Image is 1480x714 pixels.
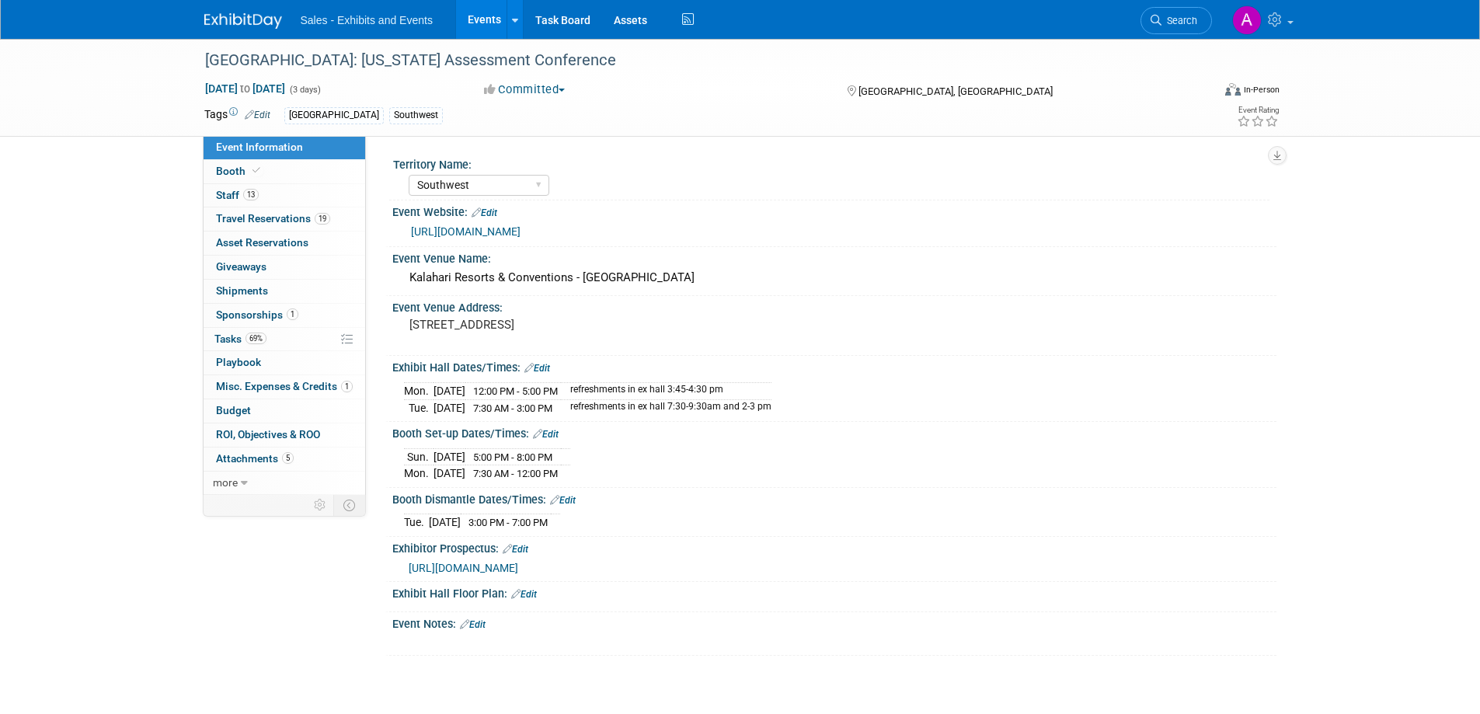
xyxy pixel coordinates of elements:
a: Sponsorships1 [204,304,365,327]
span: [DATE] [DATE] [204,82,286,96]
a: Booth [204,160,365,183]
div: Event Notes: [392,612,1276,632]
a: Asset Reservations [204,232,365,255]
div: Event Venue Address: [392,296,1276,315]
a: Misc. Expenses & Credits1 [204,375,365,399]
a: [URL][DOMAIN_NAME] [409,562,518,574]
span: 12:00 PM - 5:00 PM [473,385,558,397]
img: ExhibitDay [204,13,282,29]
span: 19 [315,213,330,225]
span: (3 days) [288,85,321,95]
div: Booth Set-up Dates/Times: [392,422,1276,442]
a: Staff13 [204,184,365,207]
span: Giveaways [216,260,266,273]
a: ROI, Objectives & ROO [204,423,365,447]
span: ROI, Objectives & ROO [216,428,320,441]
td: refreshments in ex hall 3:45-4:30 pm [561,382,771,399]
pre: [STREET_ADDRESS] [409,318,743,332]
div: Southwest [389,107,443,124]
a: Event Information [204,136,365,159]
a: Attachments5 [204,448,365,471]
td: [DATE] [434,382,465,399]
a: Giveaways [204,256,365,279]
span: Sponsorships [216,308,298,321]
span: 69% [246,333,266,344]
span: Misc. Expenses & Credits [216,380,353,392]
td: Tue. [404,514,429,531]
td: Mon. [404,382,434,399]
i: Booth reservation complete [252,166,260,175]
td: [DATE] [429,514,461,531]
span: Travel Reservations [216,212,330,225]
td: [DATE] [434,465,465,482]
a: [URL][DOMAIN_NAME] [411,225,521,238]
td: Tue. [404,399,434,416]
span: Staff [216,189,259,201]
a: Edit [245,110,270,120]
td: Tags [204,106,270,124]
span: 13 [243,189,259,200]
td: Toggle Event Tabs [333,495,365,515]
span: Budget [216,404,251,416]
div: Territory Name: [393,153,1269,172]
a: Search [1140,7,1212,34]
span: [GEOGRAPHIC_DATA], [GEOGRAPHIC_DATA] [858,85,1053,97]
div: [GEOGRAPHIC_DATA]: [US_STATE] Assessment Conference [200,47,1189,75]
span: Search [1161,15,1197,26]
div: Booth Dismantle Dates/Times: [392,488,1276,508]
span: Event Information [216,141,303,153]
div: Exhibitor Prospectus: [392,537,1276,557]
span: 5:00 PM - 8:00 PM [473,451,552,463]
td: [DATE] [434,399,465,416]
span: more [213,476,238,489]
span: Tasks [214,333,266,345]
a: Edit [550,495,576,506]
td: refreshments in ex hall 7:30-9:30am and 2-3 pm [561,399,771,416]
span: to [238,82,252,95]
td: Personalize Event Tab Strip [307,495,334,515]
a: Edit [511,589,537,600]
span: 7:30 AM - 12:00 PM [473,468,558,479]
span: 7:30 AM - 3:00 PM [473,402,552,414]
a: Tasks69% [204,328,365,351]
a: Playbook [204,351,365,374]
td: [DATE] [434,448,465,465]
span: Playbook [216,356,261,368]
div: Event Website: [392,200,1276,221]
a: Edit [472,207,497,218]
a: Edit [503,544,528,555]
div: Event Format [1120,81,1280,104]
img: Alianna Ortu [1232,5,1262,35]
div: In-Person [1243,84,1280,96]
img: Format-Inperson.png [1225,83,1241,96]
span: 3:00 PM - 7:00 PM [468,517,548,528]
a: Travel Reservations19 [204,207,365,231]
span: Asset Reservations [216,236,308,249]
span: Sales - Exhibits and Events [301,14,433,26]
div: Exhibit Hall Floor Plan: [392,582,1276,602]
a: Shipments [204,280,365,303]
span: 1 [341,381,353,392]
div: Exhibit Hall Dates/Times: [392,356,1276,376]
span: 1 [287,308,298,320]
a: Edit [460,619,486,630]
a: Budget [204,399,365,423]
div: Kalahari Resorts & Conventions - [GEOGRAPHIC_DATA] [404,266,1265,290]
a: Edit [533,429,559,440]
button: Committed [479,82,571,98]
td: Sun. [404,448,434,465]
a: Edit [524,363,550,374]
span: Shipments [216,284,268,297]
span: Booth [216,165,263,177]
span: Attachments [216,452,294,465]
div: Event Venue Name: [392,247,1276,266]
div: Event Rating [1237,106,1279,114]
span: 5 [282,452,294,464]
div: [GEOGRAPHIC_DATA] [284,107,384,124]
a: more [204,472,365,495]
td: Mon. [404,465,434,482]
